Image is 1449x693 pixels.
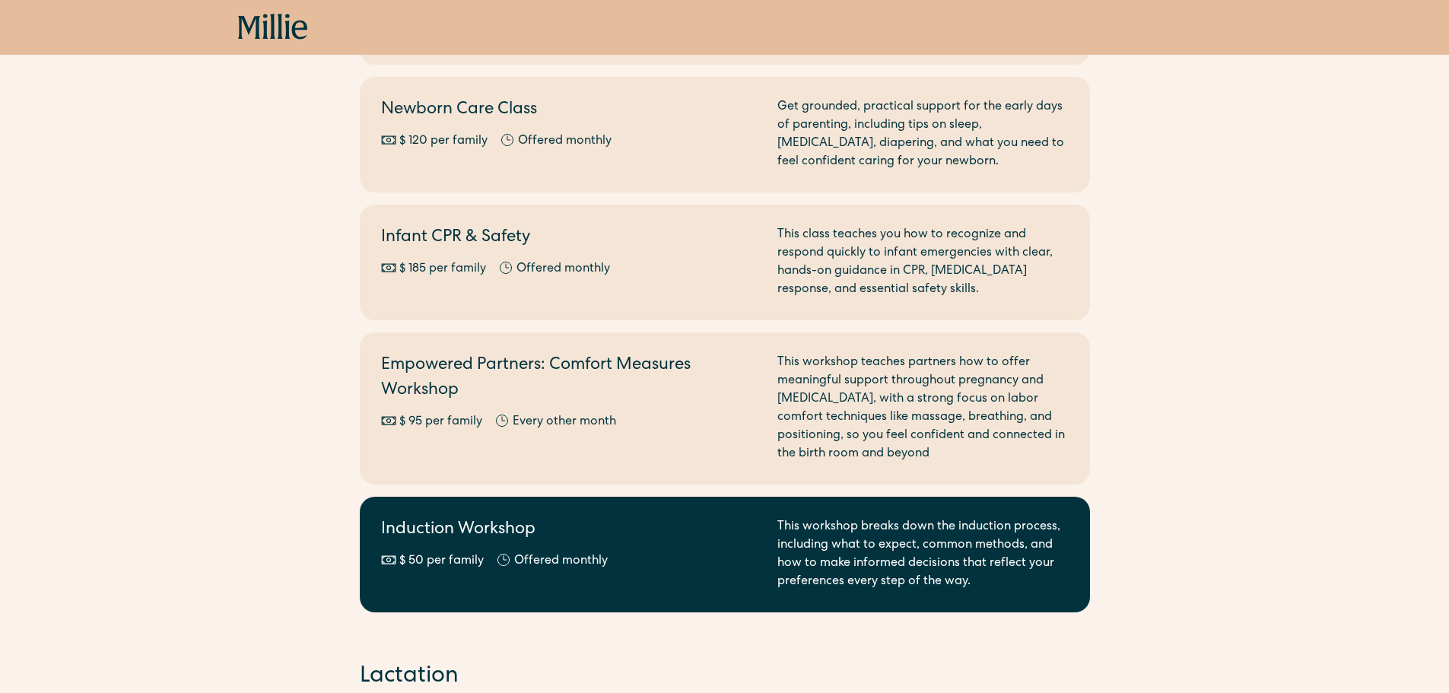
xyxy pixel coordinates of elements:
[360,497,1090,612] a: Induction Workshop$ 50 per familyOffered monthlyThis workshop breaks down the induction process, ...
[360,661,1090,693] h2: Lactation
[514,552,608,571] div: Offered monthly
[399,413,482,431] div: $ 95 per family
[399,132,488,151] div: $ 120 per family
[516,260,610,278] div: Offered monthly
[399,552,484,571] div: $ 50 per family
[381,518,759,543] h2: Induction Workshop
[777,98,1069,171] div: Get grounded, practical support for the early days of parenting, including tips on sleep, [MEDICA...
[360,205,1090,320] a: Infant CPR & Safety$ 185 per familyOffered monthlyThis class teaches you how to recognize and res...
[777,518,1069,591] div: This workshop breaks down the induction process, including what to expect, common methods, and ho...
[399,260,486,278] div: $ 185 per family
[518,132,612,151] div: Offered monthly
[777,354,1069,463] div: This workshop teaches partners how to offer meaningful support throughout pregnancy and [MEDICAL_...
[360,332,1090,485] a: Empowered Partners: Comfort Measures Workshop$ 95 per familyEvery other monthThis workshop teache...
[777,226,1069,299] div: This class teaches you how to recognize and respond quickly to infant emergencies with clear, han...
[360,77,1090,192] a: Newborn Care Class$ 120 per familyOffered monthlyGet grounded, practical support for the early da...
[381,226,759,251] h2: Infant CPR & Safety
[381,354,759,404] h2: Empowered Partners: Comfort Measures Workshop
[513,413,616,431] div: Every other month
[381,98,759,123] h2: Newborn Care Class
